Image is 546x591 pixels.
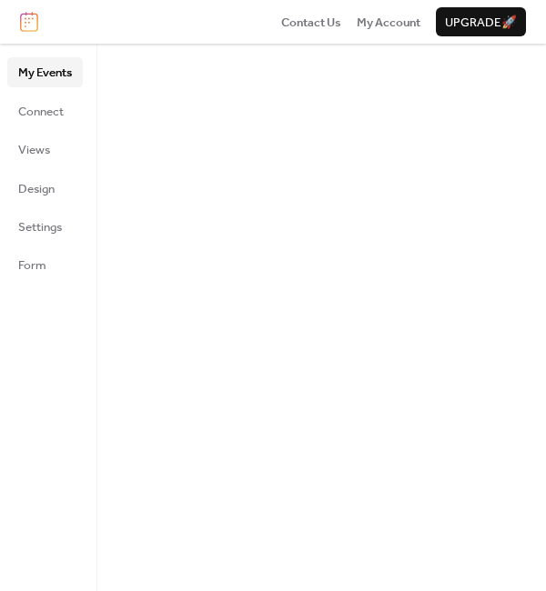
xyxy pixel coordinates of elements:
a: Views [7,135,83,164]
img: logo [20,12,38,32]
a: Contact Us [281,13,341,31]
a: Design [7,174,83,203]
span: My Account [357,14,420,32]
button: Upgrade🚀 [436,7,526,36]
span: Views [18,141,50,159]
a: My Events [7,57,83,86]
a: My Account [357,13,420,31]
span: Settings [18,218,62,236]
span: Form [18,256,46,275]
a: Form [7,250,83,279]
span: My Events [18,64,72,82]
span: Upgrade 🚀 [445,14,517,32]
a: Connect [7,96,83,125]
span: Contact Us [281,14,341,32]
a: Settings [7,212,83,241]
span: Connect [18,103,64,121]
span: Design [18,180,55,198]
